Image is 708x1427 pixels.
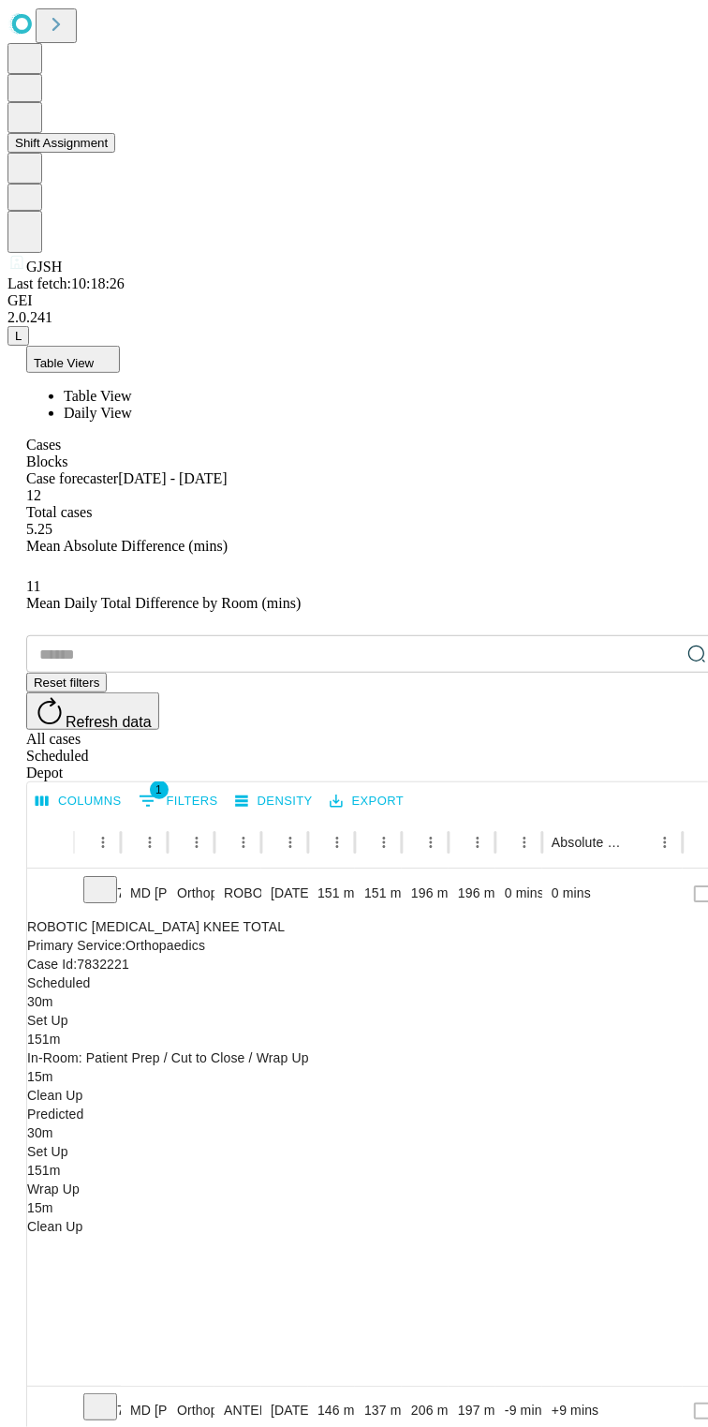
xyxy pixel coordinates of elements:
button: Menu [371,829,397,855]
div: 196 mins [458,870,486,917]
span: 7832221 [77,957,129,972]
span: Case forecaster [26,470,118,486]
button: Table View [26,346,120,373]
span: ROBOTIC [MEDICAL_DATA] KNEE TOTAL [27,919,285,934]
span: 151m [27,1032,61,1047]
button: Sort [226,829,252,855]
button: Show filters [134,786,223,816]
span: Refresh data [66,714,152,730]
span: 5.25 [26,521,52,537]
span: Orthopaedics [125,938,205,953]
button: Sort [366,829,392,855]
div: Clean Up - 15m [27,1067,88,1105]
div: 7832221 [83,870,111,917]
button: Collapse [37,880,65,908]
button: Reset filters [26,673,107,692]
span: Reset filters [34,676,99,690]
button: Sort [85,829,111,855]
button: Sort [460,829,486,855]
button: Sort [132,829,158,855]
span: L [15,329,22,343]
div: Clean Up - 15m [27,1198,88,1236]
span: Mean Absolute Difference (mins) [26,538,228,554]
button: Density [230,787,317,816]
div: 2.0.241 [7,309,701,326]
span: 12 [26,487,41,503]
div: GEI [7,292,701,309]
button: Sort [273,829,299,855]
span: Clean Up [27,1088,83,1103]
div: 0 mins [552,870,673,917]
span: Case Id : [27,957,77,972]
button: Sort [413,829,439,855]
div: [DATE] [271,870,299,917]
button: Sort [507,829,533,855]
button: L [7,326,29,346]
button: Menu [324,829,350,855]
div: In-Room: Patient Prep / Cut to Close / Wrap Up - 151m [27,1030,641,1067]
div: Set Up - 30m [27,1123,149,1161]
span: Primary Service : [27,938,125,953]
span: 11 [26,578,40,594]
button: Menu [418,829,444,855]
span: 151m [27,1163,61,1178]
div: Wrap Up - 151m [27,1161,641,1198]
span: Mean Daily Total Difference by Room (mins) [26,595,301,611]
span: 1 [150,780,169,799]
button: Show filters [319,829,346,855]
div: 1 active filter [319,829,346,855]
span: In-Room: Patient Prep / Cut to Close / Wrap Up [27,1050,309,1065]
span: Total cases [26,504,92,520]
span: Wrap Up [27,1182,80,1197]
div: 151 mins [364,870,392,917]
button: Refresh data [26,692,159,730]
span: [DATE] - [DATE] [118,470,227,486]
div: Absolute Difference [552,835,624,850]
button: Select columns [31,787,126,816]
div: Orthopaedics [177,870,205,917]
button: Menu [230,829,257,855]
span: GJSH [26,259,62,275]
div: MD [PERSON_NAME] [PERSON_NAME] Md [130,870,158,917]
span: Scheduled [27,975,91,990]
span: Last fetch: 10:18:26 [7,275,125,291]
div: 151 mins [317,870,346,917]
button: Menu [511,829,538,855]
span: 30m [27,1125,53,1140]
span: Set Up [27,1013,68,1028]
button: Menu [652,829,678,855]
button: Sort [179,829,205,855]
div: 0 mins [505,870,533,917]
div: Set Up - 30m [27,992,149,1030]
span: 15m [27,1200,53,1215]
span: Set Up [27,1144,68,1159]
button: Sort [626,829,652,855]
span: Predicted [27,1107,84,1122]
button: Menu [277,829,303,855]
button: Menu [184,829,210,855]
span: 30m [27,994,53,1009]
button: Menu [465,829,491,855]
span: Table View [64,388,132,404]
span: Table View [34,356,94,370]
span: Daily View [64,405,132,421]
div: 196 mins [411,870,439,917]
button: Menu [137,829,163,855]
span: Clean Up [27,1219,83,1234]
button: Shift Assignment [7,133,115,153]
button: Menu [90,829,116,855]
button: Export [325,787,408,816]
span: 15m [27,1069,53,1084]
div: ROBOTIC [MEDICAL_DATA] KNEE TOTAL [224,870,252,917]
